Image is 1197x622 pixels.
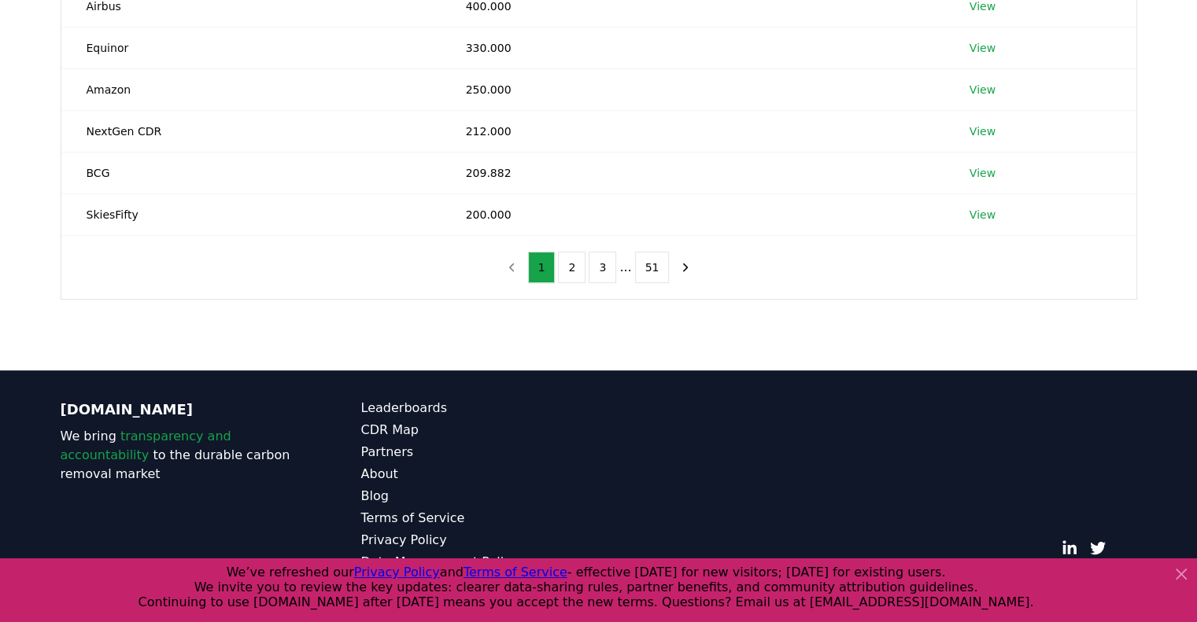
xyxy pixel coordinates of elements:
td: BCG [61,152,441,193]
a: LinkedIn [1062,540,1077,556]
a: Data Management Policy [361,553,599,572]
a: Leaderboards [361,399,599,418]
button: 1 [528,252,556,283]
td: 212.000 [441,110,944,152]
td: Equinor [61,27,441,68]
a: Twitter [1090,540,1106,556]
button: 3 [589,252,616,283]
a: View [970,207,996,223]
a: Privacy Policy [361,531,599,550]
a: Blog [361,487,599,506]
a: Terms of Service [361,509,599,528]
a: View [970,123,996,139]
button: 2 [558,252,586,283]
p: [DOMAIN_NAME] [61,399,298,421]
td: 250.000 [441,68,944,110]
td: SkiesFifty [61,193,441,235]
a: View [970,82,996,98]
a: Partners [361,443,599,462]
a: View [970,165,996,181]
button: 51 [635,252,670,283]
p: We bring to the durable carbon removal market [61,427,298,484]
a: View [970,40,996,56]
button: next page [672,252,699,283]
li: ... [619,258,631,277]
td: 200.000 [441,193,944,235]
a: CDR Map [361,421,599,440]
a: About [361,465,599,484]
td: 330.000 [441,27,944,68]
td: NextGen CDR [61,110,441,152]
td: Amazon [61,68,441,110]
td: 209.882 [441,152,944,193]
span: transparency and accountability [61,429,231,462]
